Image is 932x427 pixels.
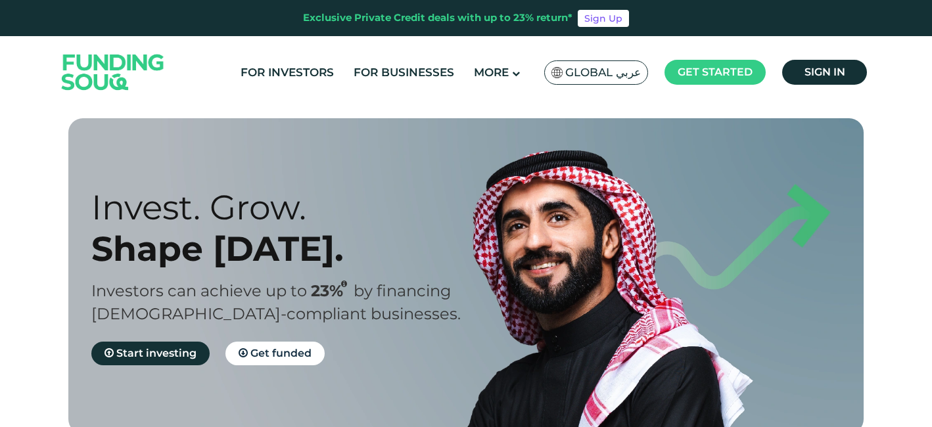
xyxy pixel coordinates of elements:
[237,62,337,83] a: For Investors
[250,347,312,359] span: Get funded
[551,67,563,78] img: SA Flag
[678,66,753,78] span: Get started
[474,66,509,79] span: More
[578,10,629,27] a: Sign Up
[311,281,354,300] span: 23%
[91,281,307,300] span: Investors can achieve up to
[303,11,572,26] div: Exclusive Private Credit deals with up to 23% return*
[91,187,489,228] div: Invest. Grow.
[91,228,489,269] div: Shape [DATE].
[341,281,347,288] i: 23% IRR (expected) ~ 15% Net yield (expected)
[350,62,457,83] a: For Businesses
[225,342,325,365] a: Get funded
[804,66,845,78] span: Sign in
[116,347,197,359] span: Start investing
[782,60,867,85] a: Sign in
[49,39,177,105] img: Logo
[565,65,641,80] span: Global عربي
[91,342,210,365] a: Start investing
